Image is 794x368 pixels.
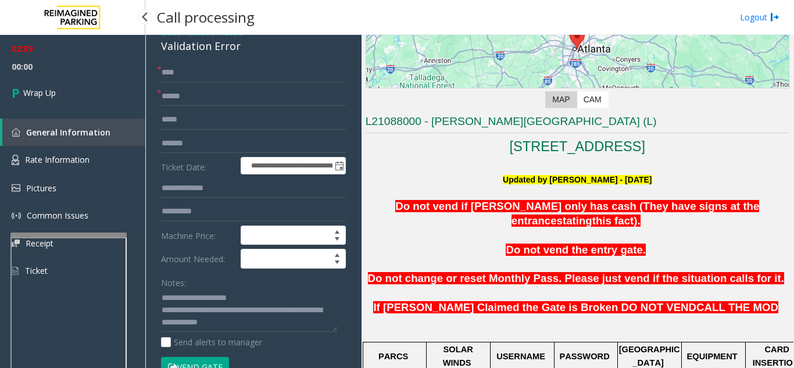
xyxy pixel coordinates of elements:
[770,11,779,23] img: logout
[329,235,345,245] span: Decrease value
[329,259,345,268] span: Decrease value
[634,215,640,227] span: ).
[740,11,779,23] a: Logout
[12,184,20,192] img: 'icon'
[151,3,260,31] h3: Call processing
[687,352,738,361] span: EQUIPMENT
[545,91,577,108] label: Map
[26,127,110,138] span: General Information
[496,352,545,361] span: USERNAME
[592,215,634,227] span: this fact
[559,352,609,361] span: PASSWORD
[366,114,789,133] h3: L21088000 - [PERSON_NAME][GEOGRAPHIC_DATA] (L)
[503,175,652,184] font: Updated by [PERSON_NAME] - [DATE]
[373,301,696,313] span: If [PERSON_NAME] Claimed the Gate is Broken DO NOT VEND
[368,272,784,284] span: Do not change or reset Monthly Pass. Please just vend if the situation calls for it.
[696,301,778,313] span: CALL THE MOD
[332,158,345,174] span: Toggle popup
[510,139,646,154] a: [STREET_ADDRESS]
[158,157,238,174] label: Ticket Date:
[23,87,56,99] span: Wrap Up
[329,226,345,235] span: Increase value
[161,38,346,54] div: Validation Error
[619,345,680,367] span: [GEOGRAPHIC_DATA]
[158,226,238,245] label: Machine Price:
[27,210,88,221] span: Common Issues
[161,273,186,289] label: Notes:
[181,27,242,38] span: -
[25,154,90,165] span: Rate Information
[26,183,56,194] span: Pictures
[12,128,20,137] img: 'icon'
[443,345,473,367] span: SOLAR WINDS
[570,28,585,49] div: 780 Memorial Drive Southeast, Atlanta, GA
[2,119,145,146] a: General Information
[158,249,238,269] label: Amount Needed:
[395,200,759,227] span: Do not vend if [PERSON_NAME] only has cash (They have signs at the entrance
[577,91,609,108] label: CAM
[161,336,262,348] label: Send alerts to manager
[557,215,592,227] span: stating
[378,352,408,361] span: PARCS
[12,211,21,220] img: 'icon'
[329,249,345,259] span: Increase value
[12,155,19,165] img: 'icon'
[506,244,645,256] span: Do not vend the entry gate.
